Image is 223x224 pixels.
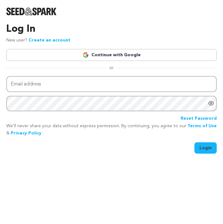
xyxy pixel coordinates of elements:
a: Create an account [29,38,70,42]
img: Google logo [83,52,89,58]
a: Continue with Google [6,49,217,61]
a: Terms of Use [188,124,217,128]
a: Seed&Spark Homepage [6,8,217,15]
a: Reset Password [181,115,217,123]
p: New user? [6,37,70,44]
span: or [106,65,117,71]
a: Show password as plain text. Warning: this will display your password on the screen. [208,100,214,107]
button: Login [194,142,217,154]
h3: Log In [6,22,217,37]
input: Email address [6,76,217,92]
p: We’ll never share your data without express permission. By continuing, you agree to our & . [6,123,217,138]
a: Privacy Policy [11,131,41,135]
img: Seed&Spark Logo Dark Mode [6,8,57,15]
